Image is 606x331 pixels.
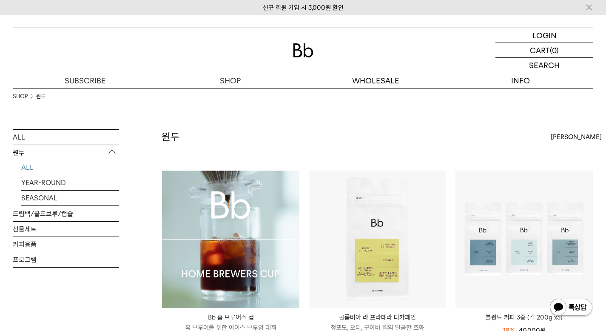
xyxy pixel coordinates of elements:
[162,312,299,322] p: Bb 홈 브루어스 컵
[495,28,593,43] a: LOGIN
[448,73,593,88] p: INFO
[293,43,313,57] img: 로고
[13,130,119,145] a: ALL
[529,58,560,73] p: SEARCH
[13,222,119,237] a: 선물세트
[162,130,179,144] h2: 원두
[21,191,119,205] a: SEASONAL
[21,160,119,175] a: ALL
[263,4,344,11] a: 신규 회원 가입 시 3,000원 할인
[13,73,158,88] a: SUBSCRIBE
[551,132,602,142] span: [PERSON_NAME]
[550,43,559,57] p: (0)
[162,171,299,308] a: Bb 홈 브루어스 컵
[309,171,446,308] img: 콜롬비아 라 프라데라 디카페인
[495,43,593,58] a: CART (0)
[158,73,303,88] a: SHOP
[530,43,550,57] p: CART
[21,175,119,190] a: YEAR-ROUND
[532,28,557,43] p: LOGIN
[13,92,28,101] a: SHOP
[13,252,119,267] a: 프로그램
[455,171,593,308] img: 블렌드 커피 3종 (각 200g x3)
[162,171,299,308] img: 1000001223_add2_021.jpg
[303,73,448,88] p: WHOLESALE
[455,312,593,322] a: 블렌드 커피 3종 (각 200g x3)
[13,145,119,160] p: 원두
[549,298,593,318] img: 카카오톡 채널 1:1 채팅 버튼
[13,206,119,221] a: 드립백/콜드브루/캡슐
[309,312,446,322] p: 콜롬비아 라 프라데라 디카페인
[13,237,119,252] a: 커피용품
[36,92,46,101] a: 원두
